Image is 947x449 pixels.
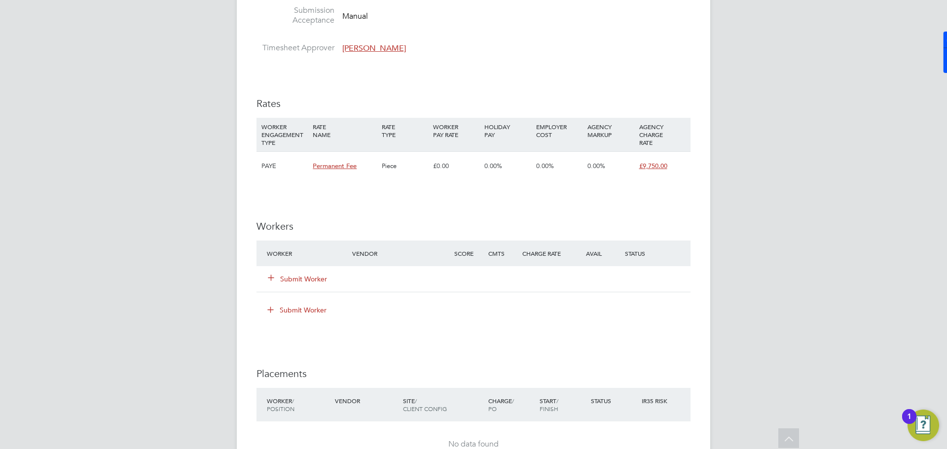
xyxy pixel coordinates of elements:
[403,397,447,413] span: / Client Config
[486,392,537,417] div: Charge
[256,5,334,26] label: Submission Acceptance
[256,43,334,53] label: Timesheet Approver
[264,392,332,417] div: Worker
[484,162,502,170] span: 0.00%
[488,397,514,413] span: / PO
[537,392,588,417] div: Start
[379,118,431,143] div: RATE TYPE
[313,162,357,170] span: Permanent Fee
[256,97,691,110] h3: Rates
[637,118,688,151] div: AGENCY CHARGE RATE
[534,118,585,143] div: EMPLOYER COST
[310,118,379,143] div: RATE NAME
[587,162,605,170] span: 0.00%
[350,244,452,262] div: Vendor
[639,392,673,410] div: IR35 Risk
[486,244,520,262] div: Cmts
[342,11,368,21] span: Manual
[452,244,486,262] div: Score
[260,302,334,318] button: Submit Worker
[267,397,294,413] span: / Position
[256,220,691,233] h3: Workers
[256,367,691,380] h3: Placements
[401,392,486,417] div: Site
[264,244,350,262] div: Worker
[520,244,571,262] div: Charge Rate
[585,118,636,143] div: AGENCY MARKUP
[907,416,911,429] div: 1
[268,274,328,284] button: Submit Worker
[259,118,310,151] div: WORKER ENGAGEMENT TYPE
[639,162,667,170] span: £9,750.00
[259,152,310,180] div: PAYE
[431,152,482,180] div: £0.00
[908,410,939,441] button: Open Resource Center, 1 new notification
[588,392,640,410] div: Status
[536,162,554,170] span: 0.00%
[332,392,401,410] div: Vendor
[379,152,431,180] div: Piece
[571,244,622,262] div: Avail
[482,118,533,143] div: HOLIDAY PAY
[540,397,558,413] span: / Finish
[622,244,691,262] div: Status
[342,43,406,53] span: [PERSON_NAME]
[431,118,482,143] div: WORKER PAY RATE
